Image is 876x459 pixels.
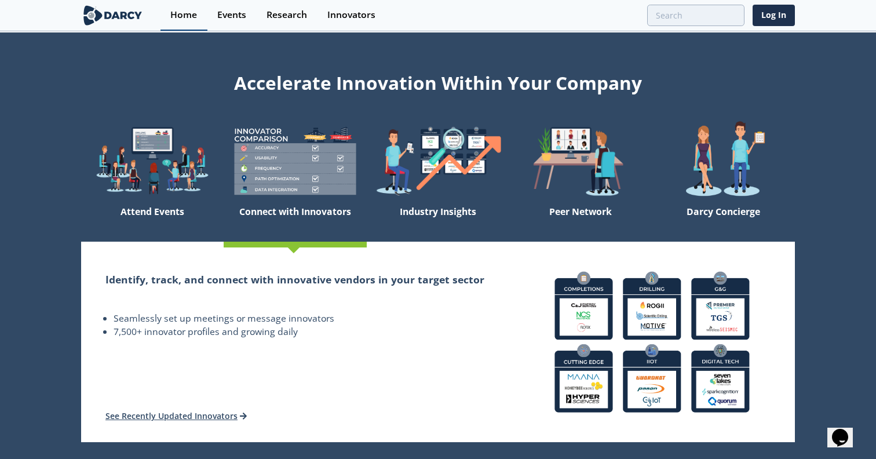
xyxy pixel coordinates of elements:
h2: Identify, track, and connect with innovative vendors in your target sector [105,272,485,287]
div: Connect with Innovators [224,201,366,242]
img: welcome-concierge-wide-20dccca83e9cbdbb601deee24fb8df72.png [652,121,795,201]
a: Log In [753,5,795,26]
input: Advanced Search [647,5,744,26]
li: Seamlessly set up meetings or message innovators [114,312,485,326]
img: welcome-explore-560578ff38cea7c86bcfe544b5e45342.png [81,121,224,201]
div: Events [217,10,246,20]
div: Attend Events [81,201,224,242]
img: welcome-attend-b816887fc24c32c29d1763c6e0ddb6e6.png [509,121,652,201]
div: Innovators [327,10,375,20]
div: Industry Insights [367,201,509,242]
div: Home [170,10,197,20]
div: Darcy Concierge [652,201,795,242]
a: See Recently Updated Innovators [105,410,247,421]
img: connect-with-innovators-bd83fc158da14f96834d5193b73f77c6.png [545,262,760,422]
img: welcome-find-a12191a34a96034fcac36f4ff4d37733.png [367,121,509,201]
li: 7,500+ innovator profiles and growing daily [114,325,485,339]
img: logo-wide.svg [81,5,144,25]
iframe: chat widget [827,413,864,447]
div: Peer Network [509,201,652,242]
div: Accelerate Innovation Within Your Company [81,65,795,96]
img: welcome-compare-1b687586299da8f117b7ac84fd957760.png [224,121,366,201]
div: Research [267,10,307,20]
